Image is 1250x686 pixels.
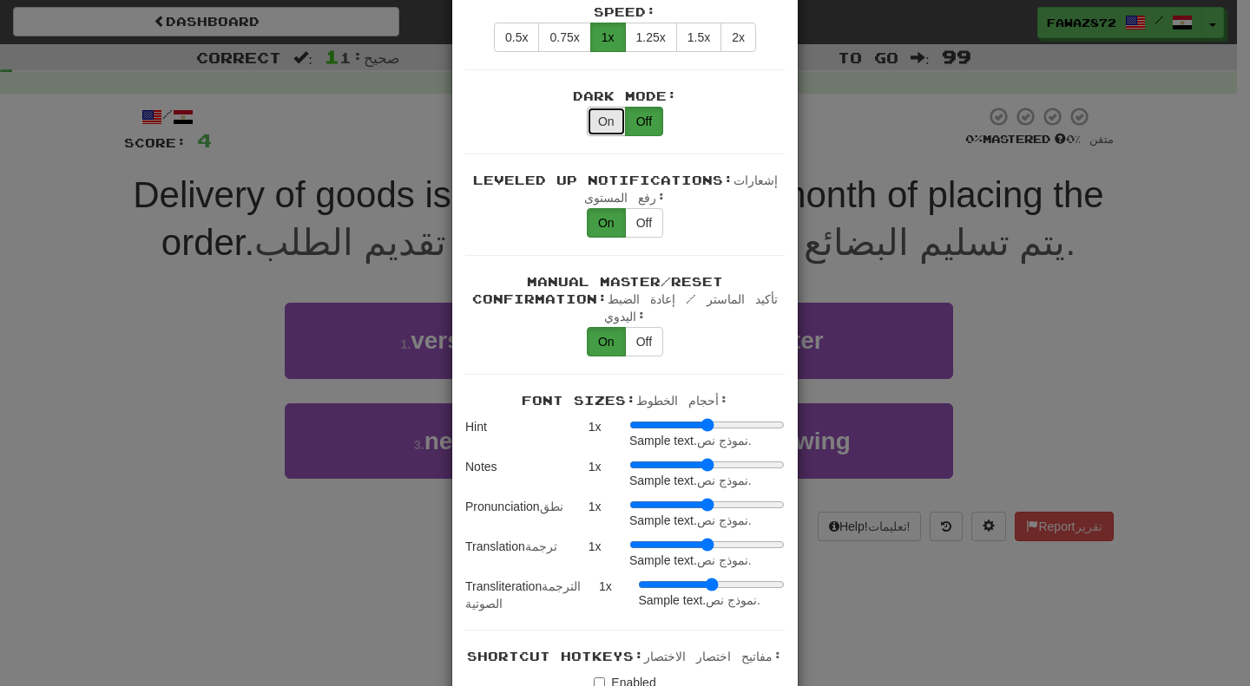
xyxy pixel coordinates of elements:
[638,591,785,609] div: Sample text.
[697,553,752,567] xt-content: نموذج نص.
[465,273,785,325] div: Manual Master/Reset Confirmation:
[465,418,569,449] div: Hint
[465,538,569,569] div: Translation
[697,434,752,448] xt-content: نموذج نص.
[697,513,752,527] xt-content: نموذج نص.
[629,472,785,489] div: Sample text.
[569,458,621,489] div: 1 x
[584,173,778,205] xt-content: إشعارات رفع المستوى:
[465,458,569,489] div: Notes
[629,552,785,569] div: Sample text.
[629,512,785,529] div: Sample text.
[465,498,569,529] div: Pronunciation
[590,23,626,52] button: 1x
[538,23,590,52] button: 0.75x
[494,23,539,52] button: 0.5x
[636,393,729,408] xt-content: أحجام الخطوط:
[540,500,563,513] xt-content: نطق
[465,3,785,21] div: Speed:
[625,23,677,52] button: 1.25x
[625,107,663,136] button: Off
[676,23,721,52] button: 1.5x
[604,291,779,323] xt-content: تأكيد الماستر / إعادة الضبط اليدوي:
[465,648,785,665] div: Shortcut Hotkeys:
[587,327,626,356] button: On
[644,649,783,663] xt-content: مفاتيح اختصار الاختصار:
[465,172,785,206] div: Leveled Up Notifications:
[706,593,760,607] xt-content: نموذج نص.
[465,392,785,409] div: Font Sizes:
[625,208,663,238] button: Off
[720,23,756,52] button: 2x
[465,578,581,612] div: Transliteration
[587,107,626,136] button: On
[629,432,785,449] div: Sample text.
[494,23,756,52] div: Text-to-speech speed
[569,418,621,449] div: 1 x
[581,578,629,612] div: 1 x
[625,327,663,356] button: Off
[697,474,752,487] xt-content: نموذج نص.
[525,539,557,553] xt-content: ترجمة
[465,88,785,105] div: Dark Mode:
[569,498,621,529] div: 1 x
[569,538,621,569] div: 1 x
[587,208,626,238] button: On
